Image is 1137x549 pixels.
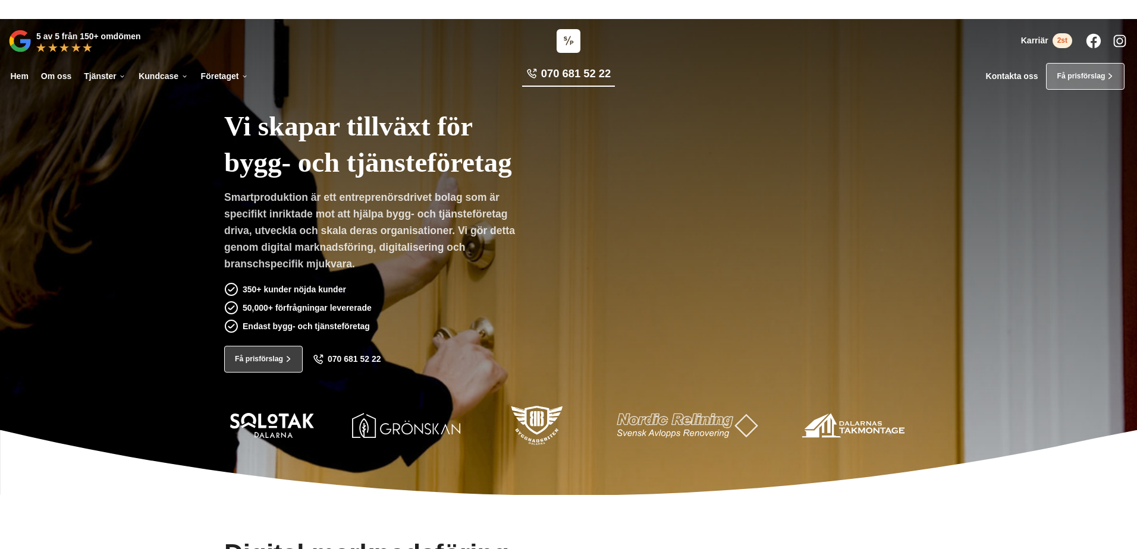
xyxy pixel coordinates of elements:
[243,283,346,296] p: 350+ kunder nöjda kunder
[1057,71,1105,82] span: Få prisförslag
[199,63,250,90] a: Företaget
[1053,33,1072,48] span: 2st
[8,63,30,90] a: Hem
[1021,36,1048,46] span: Karriär
[313,354,381,365] a: 070 681 52 22
[224,96,615,189] h1: Vi skapar tillväxt för bygg- och tjänsteföretag
[4,4,1133,15] p: Vi vann Årets Unga Företagare i Dalarna 2024 –
[243,301,372,314] p: 50,000+ förfrågningar levererade
[328,354,381,364] span: 070 681 52 22
[541,66,611,81] span: 070 681 52 22
[137,63,190,90] a: Kundcase
[82,63,128,90] a: Tjänster
[224,346,303,373] a: Få prisförslag
[235,354,283,365] span: Få prisförslag
[1021,33,1072,48] a: Karriär 2st
[243,320,370,333] p: Endast bygg- och tjänsteföretag
[522,66,615,87] a: 070 681 52 22
[1046,63,1125,90] a: Få prisförslag
[224,189,524,276] p: Smartproduktion är ett entreprenörsdrivet bolag som är specifikt inriktade mot att hjälpa bygg- o...
[36,30,140,43] p: 5 av 5 från 150+ omdömen
[39,63,73,90] a: Om oss
[986,71,1038,81] a: Kontakta oss
[604,5,701,13] a: Läs pressmeddelandet här!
